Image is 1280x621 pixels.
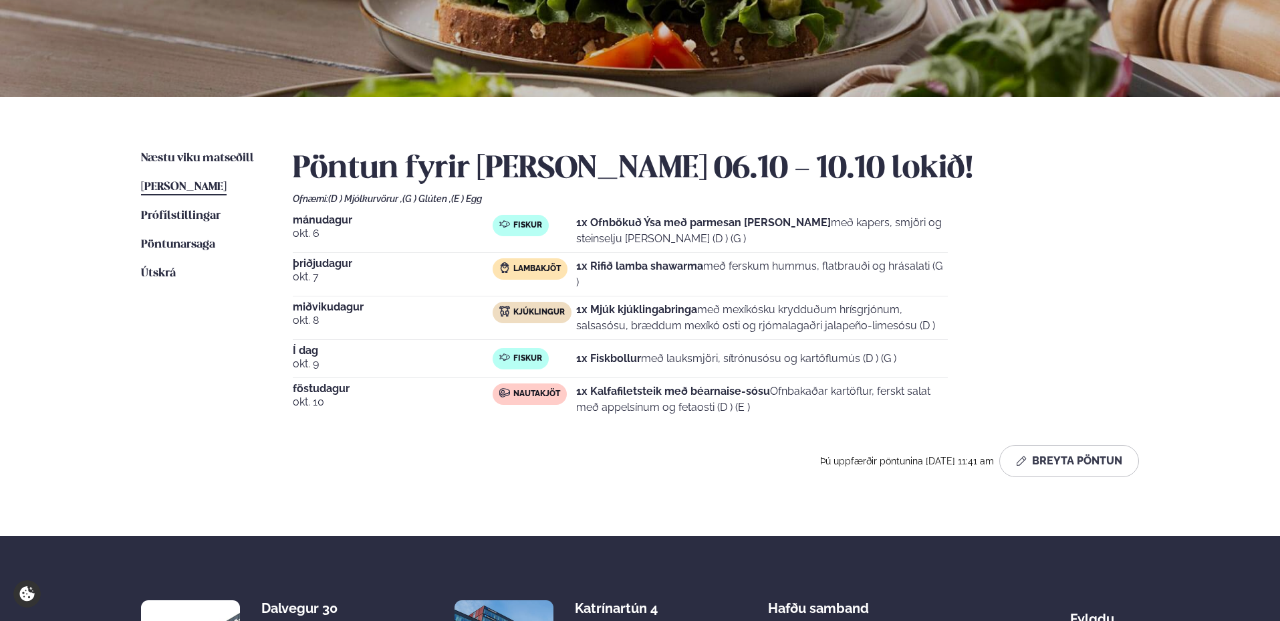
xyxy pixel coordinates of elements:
p: Ofnbakaðar kartöflur, ferskt salat með appelsínum og fetaosti (D ) (E ) [576,383,948,416]
span: Útskrá [141,268,176,279]
img: beef.svg [499,387,510,398]
span: þriðjudagur [293,258,493,269]
span: [PERSON_NAME] [141,181,227,193]
img: fish.svg [499,352,510,363]
h2: Pöntun fyrir [PERSON_NAME] 06.10 - 10.10 lokið! [293,151,1139,188]
strong: 1x Mjúk kjúklingabringa [576,303,697,316]
span: Fiskur [513,220,542,231]
div: Ofnæmi: [293,193,1139,204]
button: Breyta Pöntun [999,445,1139,477]
span: okt. 10 [293,394,493,410]
a: Næstu viku matseðill [141,151,254,167]
span: okt. 9 [293,356,493,372]
strong: 1x Rifið lamba shawarma [576,260,703,272]
span: (G ) Glúten , [402,193,451,204]
img: fish.svg [499,219,510,230]
p: með ferskum hummus, flatbrauði og hrásalati (G ) [576,258,948,290]
a: [PERSON_NAME] [141,179,227,195]
span: Pöntunarsaga [141,239,215,250]
img: Lamb.svg [499,262,510,273]
strong: 1x Ofnbökuð Ýsa með parmesan [PERSON_NAME] [576,216,831,229]
span: Hafðu samband [768,590,869,616]
span: Næstu viku matseðill [141,153,254,164]
a: Prófílstillingar [141,208,221,224]
div: Dalvegur 30 [261,600,368,616]
span: Fiskur [513,353,542,364]
div: Katrínartún 4 [575,600,681,616]
span: miðvikudagur [293,302,493,313]
a: Pöntunarsaga [141,237,215,253]
strong: 1x Kalfafiletsteik með béarnaise-sósu [576,385,770,397]
span: föstudagur [293,383,493,394]
span: (E ) Egg [451,193,482,204]
strong: 1x Fiskbollur [576,352,641,365]
a: Cookie settings [13,580,41,608]
span: Kjúklingur [513,307,565,318]
span: Í dag [293,345,493,356]
p: með lauksmjöri, sítrónusósu og kartöflumús (D ) (G ) [576,351,896,367]
span: Nautakjöt [513,389,560,400]
span: (D ) Mjólkurvörur , [328,193,402,204]
span: mánudagur [293,215,493,226]
span: okt. 6 [293,226,493,242]
p: með kapers, smjöri og steinselju [PERSON_NAME] (D ) (G ) [576,215,948,247]
p: með mexíkósku krydduðum hrísgrjónum, salsasósu, bræddum mexíkó osti og rjómalagaðri jalapeño-lime... [576,302,948,334]
span: okt. 8 [293,313,493,329]
img: chicken.svg [499,306,510,317]
a: Útskrá [141,266,176,282]
span: okt. 7 [293,269,493,285]
span: Þú uppfærðir pöntunina [DATE] 11:41 am [820,456,994,466]
span: Lambakjöt [513,264,561,274]
span: Prófílstillingar [141,210,221,221]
